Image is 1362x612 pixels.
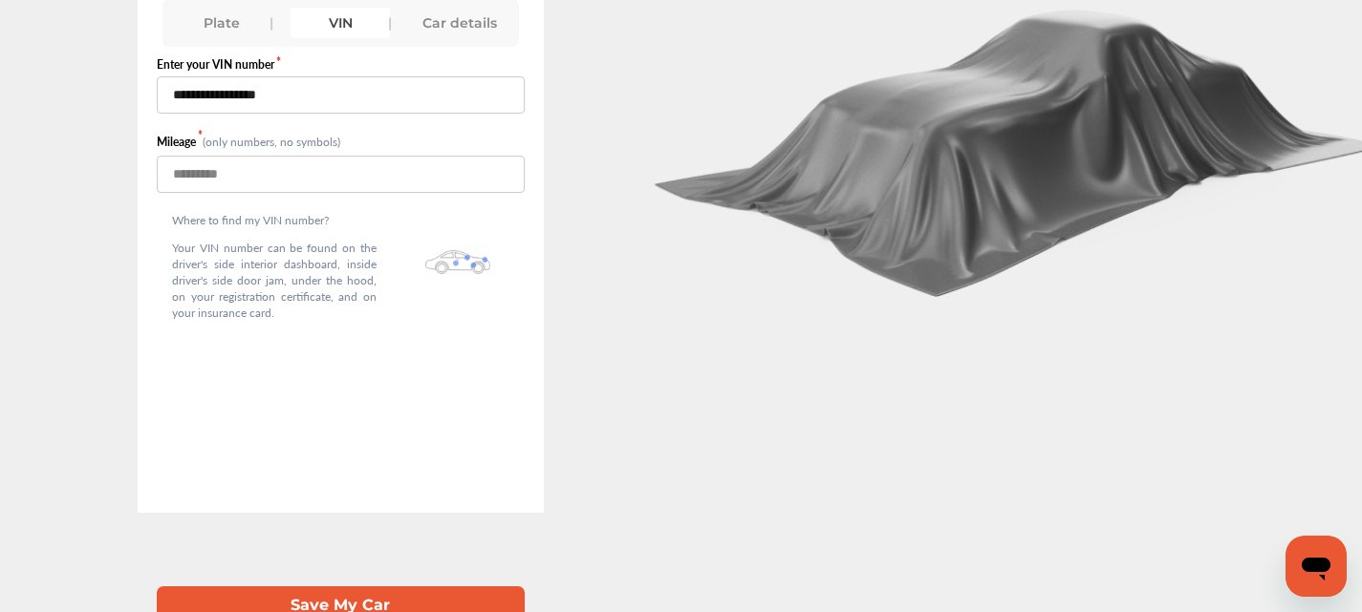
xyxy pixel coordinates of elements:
p: Where to find my VIN number? [172,212,377,228]
div: Plate [172,8,271,38]
label: Mileage [157,134,203,150]
img: olbwX0zPblBWoAAAAASUVORK5CYII= [425,250,490,274]
iframe: Button to launch messaging window [1286,536,1347,597]
div: VIN [291,8,390,38]
label: Enter your VIN number [157,56,525,73]
p: Your VIN number can be found on the driver's side interior dashboard, inside driver's side door j... [172,240,377,321]
div: Car details [409,8,508,38]
small: (only numbers, no symbols) [203,134,340,150]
